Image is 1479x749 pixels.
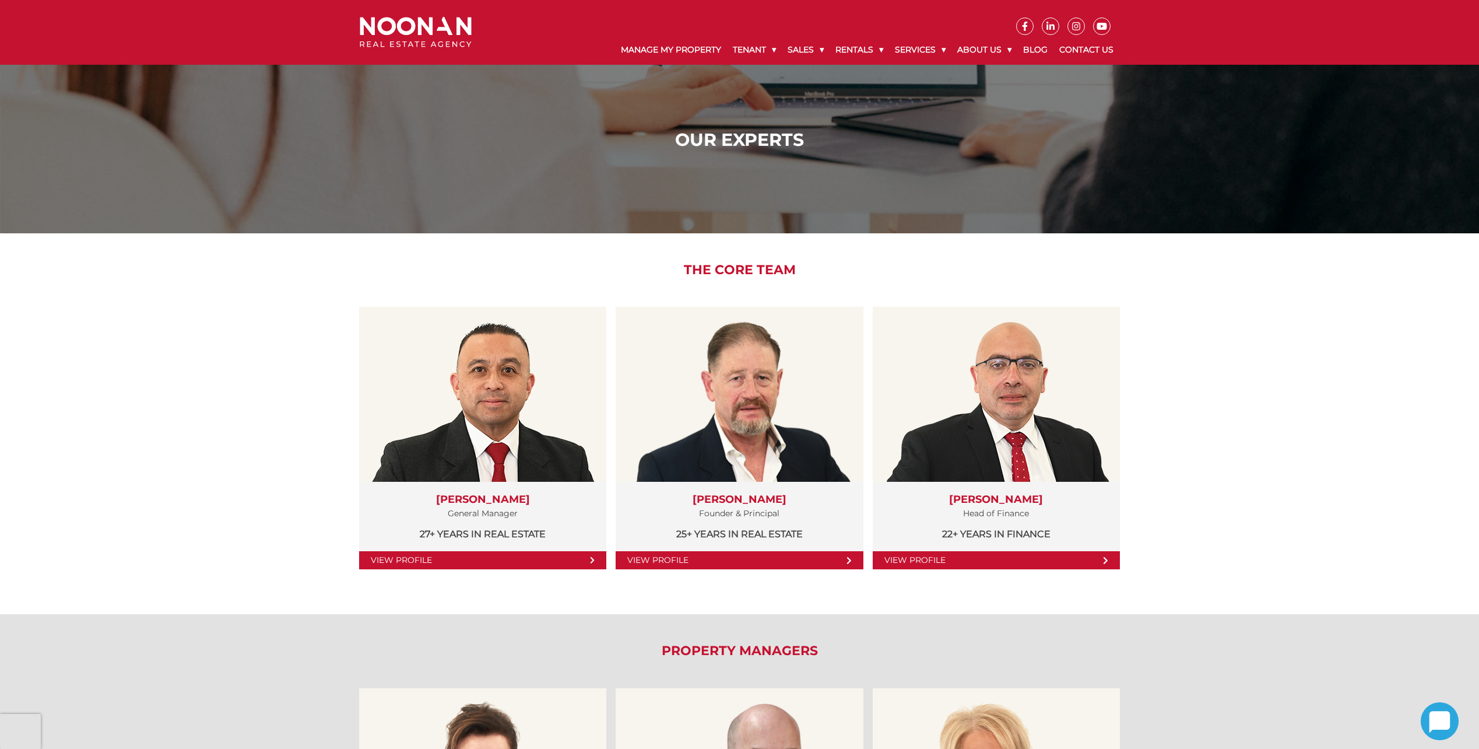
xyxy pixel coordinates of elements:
[371,506,595,521] p: General Manager
[951,35,1017,65] a: About Us
[363,129,1116,150] h1: Our Experts
[359,551,606,569] a: View Profile
[1017,35,1053,65] a: Blog
[371,527,595,541] p: 27+ years in Real Estate
[1053,35,1119,65] a: Contact Us
[884,494,1108,506] h3: [PERSON_NAME]
[782,35,830,65] a: Sales
[627,506,851,521] p: Founder & Principal
[615,35,727,65] a: Manage My Property
[360,17,472,48] img: Noonan Real Estate Agency
[371,494,595,506] h3: [PERSON_NAME]
[889,35,951,65] a: Services
[884,506,1108,521] p: Head of Finance
[830,35,889,65] a: Rentals
[873,551,1120,569] a: View Profile
[627,494,851,506] h3: [PERSON_NAME]
[616,551,863,569] a: View Profile
[351,643,1128,659] h2: Property Managers
[727,35,782,65] a: Tenant
[884,527,1108,541] p: 22+ years in Finance
[351,262,1128,278] h2: The Core Team
[627,527,851,541] p: 25+ years in Real Estate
